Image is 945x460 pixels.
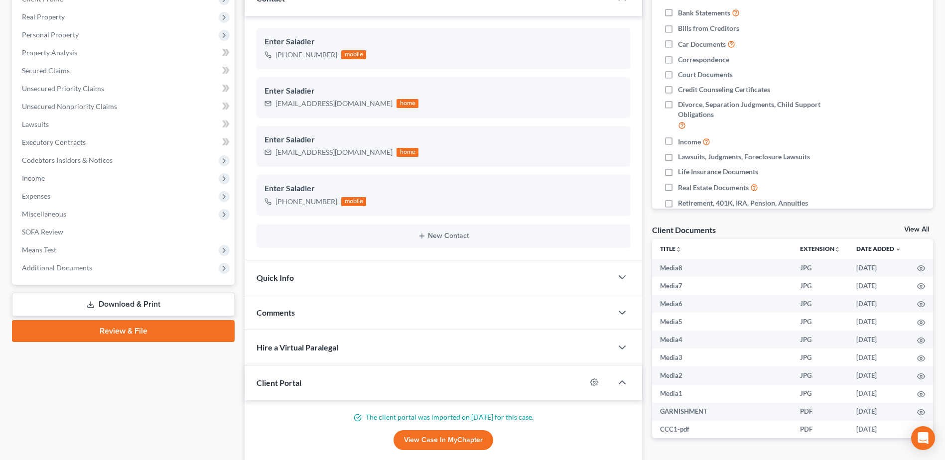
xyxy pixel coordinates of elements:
span: Executory Contracts [22,138,86,146]
span: Court Documents [678,70,733,80]
a: Download & Print [12,293,235,316]
span: Real Estate Documents [678,183,749,193]
a: View Case in MyChapter [394,430,493,450]
td: JPG [792,366,848,384]
div: home [397,148,418,157]
td: Media2 [652,366,792,384]
a: Secured Claims [14,62,235,80]
div: Client Documents [652,225,716,235]
td: JPG [792,385,848,403]
span: Bills from Creditors [678,23,739,33]
div: [EMAIL_ADDRESS][DOMAIN_NAME] [275,99,393,109]
span: Retirement, 401K, IRA, Pension, Annuities [678,198,808,208]
td: [DATE] [848,277,909,295]
span: Hire a Virtual Paralegal [257,343,338,352]
td: GARNISHMENT [652,403,792,421]
a: Executory Contracts [14,133,235,151]
div: Enter Saladier [265,36,622,48]
a: Property Analysis [14,44,235,62]
span: Real Property [22,12,65,21]
div: mobile [341,197,366,206]
span: Bank Statements [678,8,730,18]
a: Review & File [12,320,235,342]
span: Lawsuits [22,120,49,128]
a: View All [904,226,929,233]
a: Lawsuits [14,115,235,133]
td: [DATE] [848,331,909,348]
td: [DATE] [848,313,909,331]
td: PDF [792,421,848,439]
span: Property Analysis [22,48,77,57]
span: Unsecured Priority Claims [22,84,104,93]
span: Miscellaneous [22,210,66,218]
div: mobile [341,50,366,59]
td: JPG [792,277,848,295]
span: SOFA Review [22,228,63,236]
td: JPG [792,295,848,313]
td: JPG [792,313,848,331]
i: expand_more [895,246,901,252]
td: [DATE] [848,385,909,403]
td: [DATE] [848,259,909,277]
td: [DATE] [848,403,909,421]
td: Media8 [652,259,792,277]
button: New Contact [265,232,622,240]
td: [DATE] [848,366,909,384]
td: [DATE] [848,348,909,366]
div: home [397,99,418,108]
td: Media5 [652,313,792,331]
td: JPG [792,331,848,348]
div: [EMAIL_ADDRESS][DOMAIN_NAME] [275,147,393,157]
td: Media1 [652,385,792,403]
span: Income [22,174,45,182]
span: Means Test [22,245,56,254]
td: [DATE] [848,421,909,439]
div: [PHONE_NUMBER] [275,197,337,207]
td: Media4 [652,331,792,348]
div: Enter Saladier [265,85,622,97]
td: PDF [792,403,848,421]
span: Correspondence [678,55,729,65]
div: [PHONE_NUMBER] [275,50,337,60]
span: Lawsuits, Judgments, Foreclosure Lawsuits [678,152,810,162]
span: Income [678,137,701,147]
span: Credit Counseling Certificates [678,85,770,95]
a: Extensionunfold_more [800,245,840,252]
span: Secured Claims [22,66,70,75]
div: Open Intercom Messenger [911,426,935,450]
span: Personal Property [22,30,79,39]
a: Unsecured Priority Claims [14,80,235,98]
span: Unsecured Nonpriority Claims [22,102,117,111]
span: Life Insurance Documents [678,167,758,177]
td: Media7 [652,277,792,295]
span: Expenses [22,192,50,200]
i: unfold_more [834,246,840,252]
span: Codebtors Insiders & Notices [22,156,113,164]
div: Enter Saladier [265,183,622,195]
span: Client Portal [257,378,301,387]
td: [DATE] [848,295,909,313]
td: JPG [792,259,848,277]
a: Titleunfold_more [660,245,681,252]
span: Divorce, Separation Judgments, Child Support Obligations [678,100,854,119]
td: CCC1-pdf [652,421,792,439]
a: Date Added expand_more [856,245,901,252]
div: Enter Saladier [265,134,622,146]
td: JPG [792,348,848,366]
td: Media3 [652,348,792,366]
a: Unsecured Nonpriority Claims [14,98,235,115]
span: Quick Info [257,273,294,282]
span: Additional Documents [22,263,92,272]
p: The client portal was imported on [DATE] for this case. [257,412,630,422]
span: Comments [257,308,295,317]
i: unfold_more [675,246,681,252]
span: Car Documents [678,39,726,49]
td: Media6 [652,295,792,313]
a: SOFA Review [14,223,235,241]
